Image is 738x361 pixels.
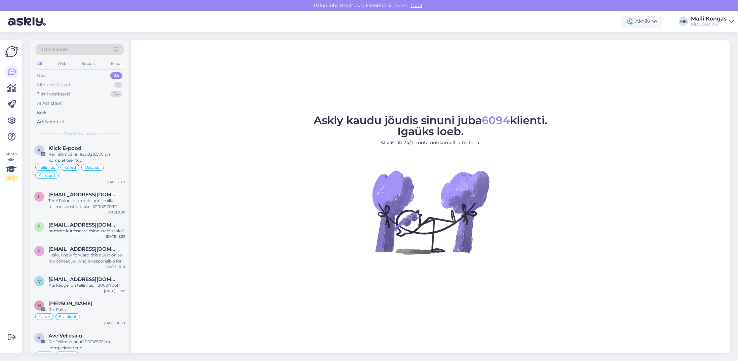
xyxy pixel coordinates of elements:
[85,165,101,169] span: Ostuabi
[5,175,17,181] div: 2 / 3
[48,192,118,198] span: lahemarit1@gmail.com
[56,59,68,68] div: Web
[59,315,77,319] span: Eraklient
[314,114,547,138] span: Askly kaudu jõudis sinuni juba klienti. Igaüks loeb.
[48,307,125,313] div: Re: Pakk
[48,282,125,288] div: Kui kaugel on tellimus: #200217061?
[622,15,663,28] div: Aktiivne
[48,339,125,351] div: Re: Tellimus nr. #200216570 on komplekteeritud
[679,17,688,26] div: MK
[39,165,55,169] span: Tellimus
[38,248,41,253] span: p
[39,173,55,177] span: Äriklient
[38,224,41,229] span: p
[48,246,118,252] span: polemashina@gmail.com
[48,300,92,307] span: Heinar Liiva
[48,333,82,339] span: Ave Vellesalu
[104,288,125,293] div: [DATE] 22:58
[37,82,70,88] div: Minu vestlused
[106,210,125,215] div: [DATE] 9:05
[38,194,41,199] span: l
[110,91,122,97] div: 34
[37,119,65,125] div: Arhiveeritud
[38,279,41,284] span: v
[38,303,41,308] span: H
[5,151,17,181] div: Vaata siia
[38,335,41,340] span: A
[36,59,43,68] div: All
[48,222,118,228] span: priit.rauniste@gmail.com
[104,321,125,326] div: [DATE] 16:50
[39,315,50,319] span: Tarne
[314,139,547,146] p: AI vastab 24/7. Tööta nutikamalt juba täna.
[106,264,125,269] div: [DATE] 8:10
[48,145,81,151] span: Klick E-pood
[37,91,70,97] div: Tiimi vestlused
[48,151,125,163] div: Re: Tellimus nr. #200216570 on komplekteeritud
[691,16,727,22] div: Maili Kongas
[110,72,122,79] div: 25
[110,59,124,68] div: Email
[48,228,125,234] div: homme kuressaare esindusest saaks?
[48,252,125,264] div: Hello, I now forward this question to my colleague, who is responsible for this. The reply will b...
[38,148,41,153] span: K
[37,72,46,79] div: Uus
[64,165,76,169] span: Arved
[691,16,734,27] a: Maili KongasKlick Eesti AS
[80,59,97,68] div: Socials
[107,179,125,185] div: [DATE] 9:11
[64,130,95,136] span: Uued vestlused
[482,114,510,127] span: 6094
[370,152,491,273] img: No Chat active
[42,46,69,53] span: Otsi kliente
[114,82,122,88] div: 1
[37,109,47,116] div: Kõik
[106,234,125,239] div: [DATE] 8:53
[37,100,62,107] div: AI Assistent
[48,276,118,282] span: vinter.august@gmail.com
[5,45,18,58] img: Askly Logo
[409,2,424,8] span: Luba
[48,198,125,210] div: Tere! Palun informatsiooni, millal tellimus postitatakse: #200217091?
[691,22,727,27] div: Klick Eesti AS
